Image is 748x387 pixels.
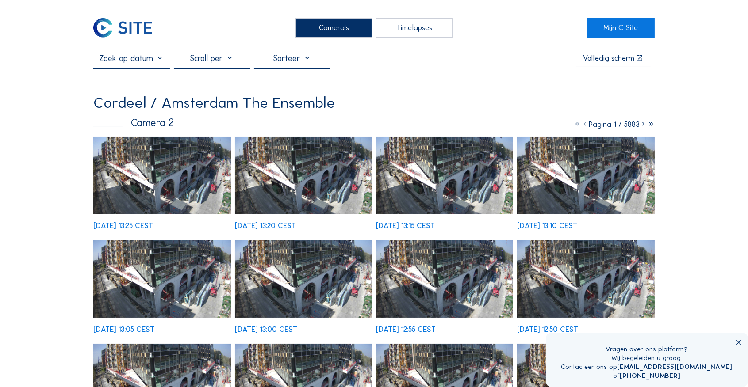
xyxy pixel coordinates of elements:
[93,326,154,333] div: [DATE] 13:05 CEST
[93,53,169,63] input: Zoek op datum 󰅀
[295,18,372,38] div: Camera's
[235,222,296,229] div: [DATE] 13:20 CEST
[561,362,732,371] div: Contacteer ons op
[235,326,297,333] div: [DATE] 13:00 CEST
[235,137,372,214] img: image_50074465
[93,240,230,318] img: image_50074081
[93,222,153,229] div: [DATE] 13:25 CEST
[376,18,452,38] div: Timelapses
[93,118,174,128] div: Camera 2
[93,18,161,38] a: C-SITE Logo
[517,222,577,229] div: [DATE] 13:10 CEST
[376,137,513,214] img: image_50074371
[376,222,435,229] div: [DATE] 13:15 CEST
[620,371,680,379] a: [PHONE_NUMBER]
[561,371,732,380] div: of
[617,362,732,371] a: [EMAIL_ADDRESS][DOMAIN_NAME]
[376,240,513,318] img: image_50073781
[93,95,335,110] div: Cordeel / Amsterdam The Ensemble
[93,18,152,38] img: C-SITE Logo
[517,240,654,318] img: image_50073679
[376,326,436,333] div: [DATE] 12:55 CEST
[517,326,578,333] div: [DATE] 12:50 CEST
[589,120,640,129] span: Pagina 1 / 5883
[583,54,634,62] div: Volledig scherm
[587,18,654,38] a: Mijn C-Site
[561,345,732,353] div: Vragen over ons platform?
[93,137,230,214] img: image_50074647
[561,353,732,362] div: Wij begeleiden u graag.
[235,240,372,318] img: image_50073974
[517,137,654,214] img: image_50074278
